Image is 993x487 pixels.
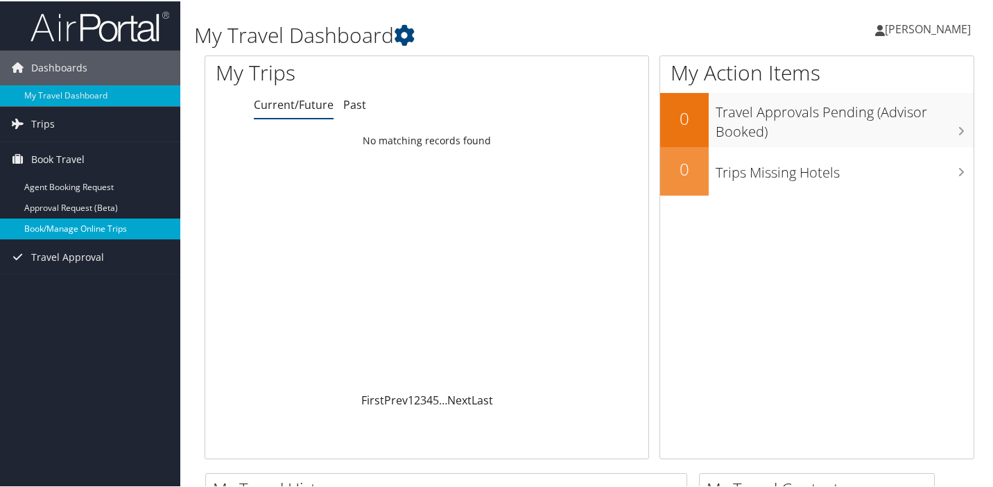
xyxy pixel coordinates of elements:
span: Dashboards [31,49,87,84]
h1: My Travel Dashboard [194,19,721,49]
h1: My Trips [216,57,454,86]
a: 5 [433,391,439,407]
h1: My Action Items [660,57,974,86]
a: 4 [426,391,433,407]
span: Trips [31,105,55,140]
a: 1 [408,391,414,407]
h2: 0 [660,156,709,180]
a: [PERSON_NAME] [875,7,985,49]
a: 2 [414,391,420,407]
a: Current/Future [254,96,334,111]
span: … [439,391,447,407]
h3: Trips Missing Hotels [716,155,974,181]
a: 0Trips Missing Hotels [660,146,974,194]
a: Next [447,391,472,407]
a: Prev [384,391,408,407]
h3: Travel Approvals Pending (Advisor Booked) [716,94,974,140]
span: Travel Approval [31,239,104,273]
a: Past [343,96,366,111]
img: airportal-logo.png [31,9,169,42]
span: [PERSON_NAME] [885,20,971,35]
a: 0Travel Approvals Pending (Advisor Booked) [660,92,974,145]
a: 3 [420,391,426,407]
h2: 0 [660,105,709,129]
a: Last [472,391,493,407]
a: First [361,391,384,407]
span: Book Travel [31,141,85,176]
td: No matching records found [205,127,648,152]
